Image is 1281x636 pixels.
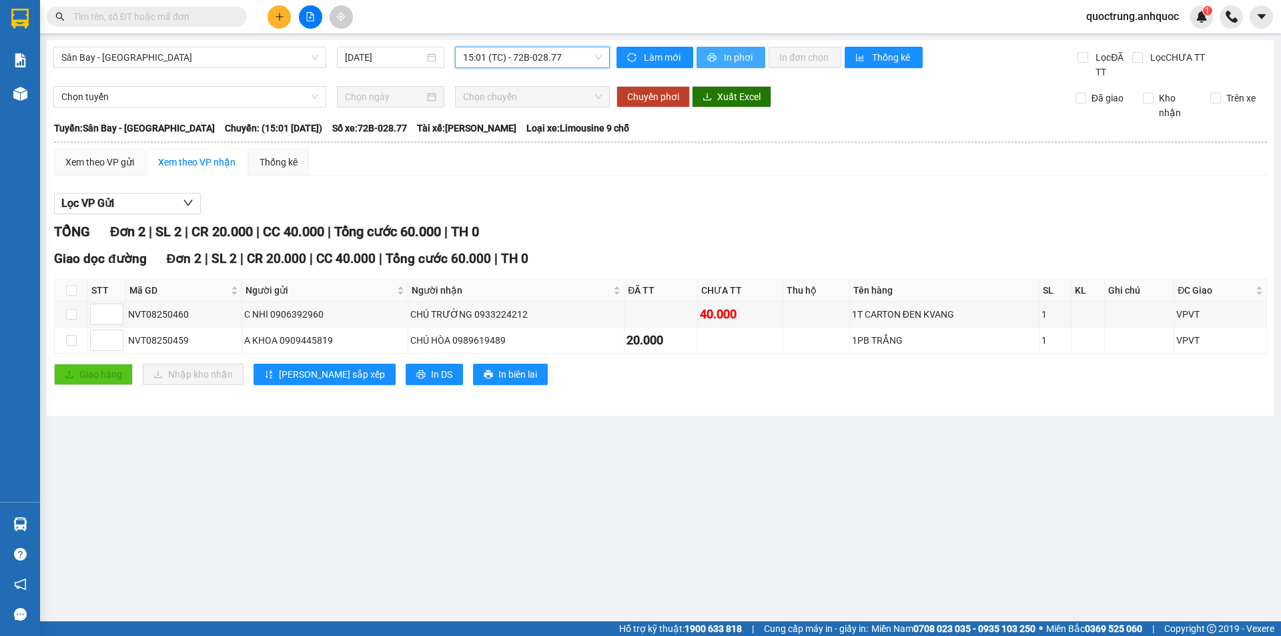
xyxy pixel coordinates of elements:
div: 40.000 [700,305,781,324]
span: Sân Bay - Vũng Tàu [61,47,318,67]
div: C NHI 0906392960 [244,307,406,322]
span: Chọn chuyến [463,87,602,107]
div: 1 [1041,333,1069,348]
td: NVT08250460 [126,302,242,328]
span: plus [275,12,284,21]
strong: 1900 633 818 [685,623,742,634]
span: | [240,251,244,266]
img: icon-new-feature [1196,11,1208,23]
span: SL 2 [211,251,237,266]
span: printer [707,53,719,63]
div: 1T CARTON ĐEN KVANG [852,307,1037,322]
span: Đơn 2 [167,251,202,266]
b: Tuyến: Sân Bay - [GEOGRAPHIC_DATA] [54,123,215,133]
span: Người nhận [412,283,611,298]
button: Lọc VP Gửi [54,193,201,214]
sup: 1 [1203,6,1212,15]
span: | [444,224,448,240]
span: aim [336,12,346,21]
td: NVT08250459 [126,328,242,354]
span: Chọn tuyến [61,87,318,107]
span: down [183,198,193,208]
th: Ghi chú [1105,280,1175,302]
th: Tên hàng [850,280,1039,302]
button: plus [268,5,291,29]
button: In đơn chọn [769,47,841,68]
span: 15:01 (TC) - 72B-028.77 [463,47,602,67]
div: CHÚ TRƯỜNG 0933224212 [410,307,622,322]
span: CC 40.000 [316,251,376,266]
button: syncLàm mới [616,47,693,68]
button: uploadGiao hàng [54,364,133,385]
span: file-add [306,12,315,21]
img: solution-icon [13,53,27,67]
button: Chuyển phơi [616,86,690,107]
th: Thu hộ [783,280,849,302]
input: 14/08/2025 [345,50,424,65]
span: Miền Bắc [1046,621,1142,636]
div: 1 [1041,307,1069,322]
span: Mã GD [129,283,228,298]
div: 20.000 [626,331,695,350]
button: bar-chartThống kê [845,47,923,68]
button: aim [330,5,353,29]
span: Lọc ĐÃ TT [1090,50,1132,79]
th: STT [88,280,126,302]
button: printerIn biên lai [473,364,548,385]
div: 1PB TRẮNG [852,333,1037,348]
span: TH 0 [451,224,479,240]
span: SL 2 [155,224,181,240]
span: CC 40.000 [263,224,324,240]
span: CR 20.000 [191,224,253,240]
span: Tổng cước 60.000 [386,251,491,266]
input: Tìm tên, số ĐT hoặc mã đơn [73,9,231,24]
img: warehouse-icon [13,87,27,101]
div: NVT08250459 [128,333,240,348]
th: SL [1039,280,1072,302]
span: | [752,621,754,636]
span: | [256,224,260,240]
span: | [205,251,208,266]
span: Đơn 2 [110,224,145,240]
span: | [379,251,382,266]
button: downloadNhập kho nhận [143,364,244,385]
span: CR 20.000 [247,251,306,266]
div: Xem theo VP nhận [158,155,236,170]
span: Làm mới [644,50,683,65]
span: 1 [1205,6,1210,15]
div: VPVT [1176,333,1264,348]
img: logo-vxr [11,9,29,29]
div: CHÚ HÒA 0989619489 [410,333,622,348]
button: caret-down [1250,5,1273,29]
button: file-add [299,5,322,29]
span: Giao dọc đường [54,251,147,266]
span: Đã giao [1086,91,1129,105]
span: Chuyến: (15:01 [DATE]) [225,121,322,135]
span: Cung cấp máy in - giấy in: [764,621,868,636]
span: Lọc CHƯA TT [1145,50,1207,65]
span: Hỗ trợ kỹ thuật: [619,621,742,636]
span: sort-ascending [264,370,274,380]
span: Kho nhận [1154,91,1200,120]
div: Xem theo VP gửi [65,155,134,170]
th: ĐÃ TT [624,280,698,302]
span: | [328,224,331,240]
span: [PERSON_NAME] sắp xếp [279,367,385,382]
span: TH 0 [501,251,528,266]
button: downloadXuất Excel [692,86,771,107]
span: Người gửi [246,283,394,298]
span: sync [627,53,638,63]
span: | [185,224,188,240]
span: printer [484,370,493,380]
span: | [494,251,498,266]
span: printer [416,370,426,380]
button: printerIn DS [406,364,463,385]
span: | [1152,621,1154,636]
span: TỔNG [54,224,90,240]
span: ⚪️ [1039,626,1043,631]
span: question-circle [14,548,27,561]
button: sort-ascending[PERSON_NAME] sắp xếp [254,364,396,385]
span: Thống kê [872,50,912,65]
span: In phơi [724,50,755,65]
img: warehouse-icon [13,517,27,531]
